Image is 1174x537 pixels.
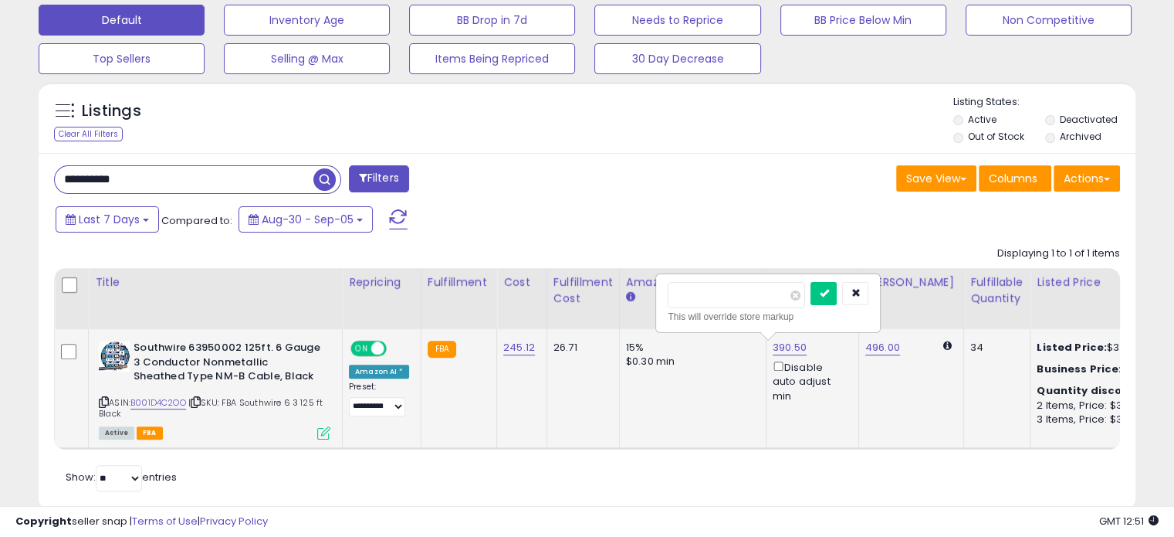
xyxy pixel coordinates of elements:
img: 51L6mJ9ZCdL._SL40_.jpg [99,341,130,372]
button: Actions [1054,165,1120,192]
button: BB Drop in 7d [409,5,575,36]
div: $0.30 min [626,355,754,369]
span: Show: entries [66,470,177,484]
div: Amazon Fees [626,274,760,291]
small: Amazon Fees. [626,291,635,304]
div: Listed Price [1037,274,1170,291]
b: Southwire 63950002 125ft. 6 Gauge 3 Conductor Nonmetallic Sheathed Type NM-B Cable, Black [134,341,321,388]
button: Top Sellers [39,43,205,74]
a: 390.50 [773,340,807,355]
span: | SKU: FBA Southwire 6 3 125 ft Black [99,396,323,420]
span: Columns [989,171,1037,186]
label: Deactivated [1059,113,1117,126]
div: Amazon AI * [349,365,409,379]
button: Aug-30 - Sep-05 [239,206,373,233]
button: 30 Day Decrease [594,43,760,74]
div: Fulfillable Quantity [970,274,1023,307]
div: Fulfillment [428,274,490,291]
label: Out of Stock [968,130,1024,143]
label: Active [968,113,996,126]
span: ON [352,342,371,355]
div: Displaying 1 to 1 of 1 items [997,246,1120,261]
span: OFF [384,342,409,355]
div: Preset: [349,382,409,416]
b: Business Price: [1037,362,1122,376]
span: Aug-30 - Sep-05 [262,212,354,227]
button: BB Price Below Min [780,5,946,36]
a: Terms of Use [132,514,198,529]
span: Compared to: [161,213,232,228]
div: 3 Items, Price: $381 [1037,413,1165,427]
label: Archived [1059,130,1101,143]
button: Save View [896,165,976,192]
div: ASIN: [99,341,330,438]
a: B001D4C2OO [130,396,186,410]
a: 496.00 [865,340,900,355]
div: Title [95,274,336,291]
span: FBA [137,427,163,440]
button: Selling @ Max [224,43,390,74]
div: $390.50 [1037,341,1165,355]
b: Listed Price: [1037,340,1107,355]
b: Quantity discounts [1037,383,1148,398]
button: Default [39,5,205,36]
div: 34 [970,341,1018,355]
div: Disable auto adjust min [773,359,847,403]
span: 2025-09-14 12:51 GMT [1099,514,1159,529]
button: Inventory Age [224,5,390,36]
h5: Listings [82,100,141,122]
strong: Copyright [15,514,72,529]
button: Filters [349,165,409,192]
div: $390 [1037,362,1165,376]
small: FBA [428,341,456,358]
div: Fulfillment Cost [553,274,613,307]
div: seller snap | | [15,515,268,529]
div: Cost [503,274,540,291]
div: This will override store markup [668,309,868,325]
button: Last 7 Days [56,206,159,233]
div: 2 Items, Price: $385 [1037,399,1165,413]
button: Needs to Reprice [594,5,760,36]
div: : [1037,384,1165,398]
a: Privacy Policy [200,514,268,529]
div: 15% [626,341,754,355]
p: Listing States: [953,95,1135,110]
div: [PERSON_NAME] [865,274,957,291]
span: Last 7 Days [79,212,140,227]
div: Repricing [349,274,414,291]
span: All listings currently available for purchase on Amazon [99,427,134,440]
a: 245.12 [503,340,535,355]
button: Items Being Repriced [409,43,575,74]
button: Columns [979,165,1051,192]
button: Non Competitive [966,5,1132,36]
div: 26.71 [553,341,607,355]
div: Clear All Filters [54,127,123,141]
